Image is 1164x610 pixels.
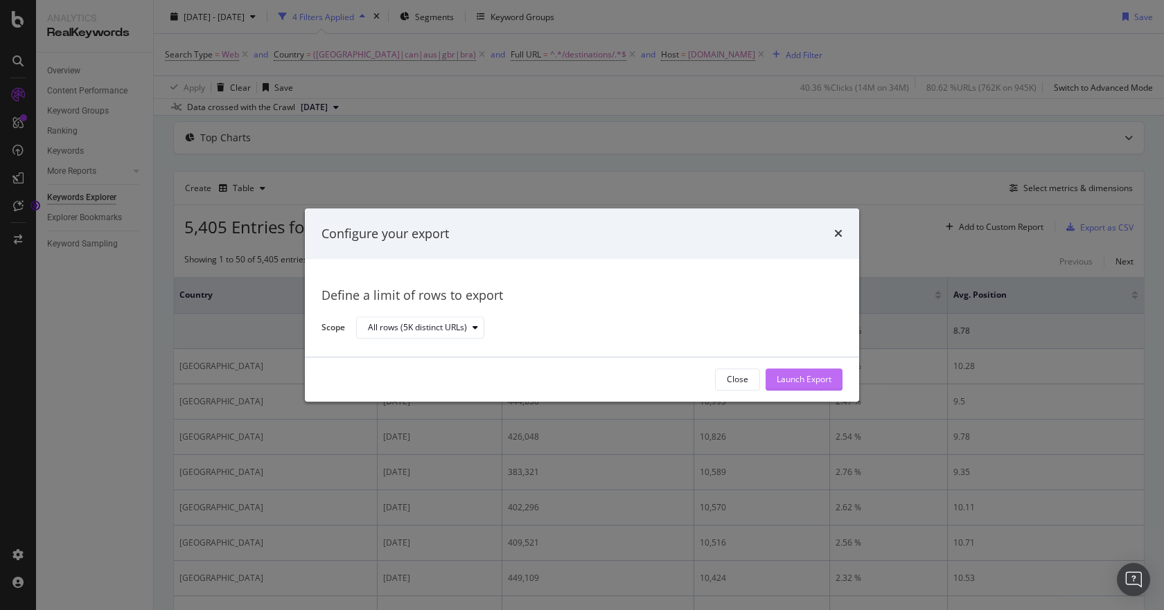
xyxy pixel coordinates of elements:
div: modal [305,208,859,402]
div: Configure your export [321,225,449,243]
div: Open Intercom Messenger [1117,563,1150,596]
div: All rows (5K distinct URLs) [368,324,467,332]
div: Define a limit of rows to export [321,287,843,305]
button: Close [715,368,760,391]
div: Close [727,374,748,386]
button: All rows (5K distinct URLs) [356,317,484,339]
div: times [834,225,843,243]
button: Launch Export [766,368,843,391]
label: Scope [321,321,345,337]
div: Launch Export [777,374,831,386]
